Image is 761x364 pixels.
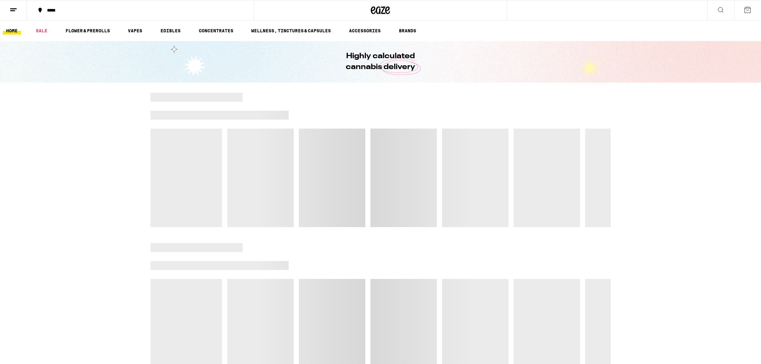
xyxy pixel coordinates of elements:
[328,51,433,73] h1: Highly calculated cannabis delivery
[3,27,21,35] a: HOME
[125,27,145,35] a: VAPES
[248,27,334,35] a: WELLNESS, TINCTURES & CAPSULES
[33,27,50,35] a: SALE
[396,27,419,35] a: BRANDS
[157,27,184,35] a: EDIBLES
[196,27,237,35] a: CONCENTRATES
[346,27,384,35] a: ACCESSORIES
[62,27,113,35] a: FLOWER & PREROLLS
